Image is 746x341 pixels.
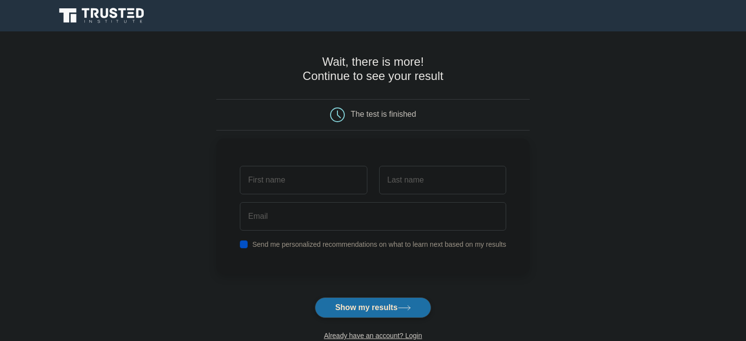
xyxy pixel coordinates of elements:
a: Already have an account? Login [324,332,422,340]
label: Send me personalized recommendations on what to learn next based on my results [252,240,506,248]
div: The test is finished [351,110,416,118]
button: Show my results [315,297,431,318]
input: First name [240,166,367,194]
input: Email [240,202,506,231]
h4: Wait, there is more! Continue to see your result [216,55,530,83]
input: Last name [379,166,506,194]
